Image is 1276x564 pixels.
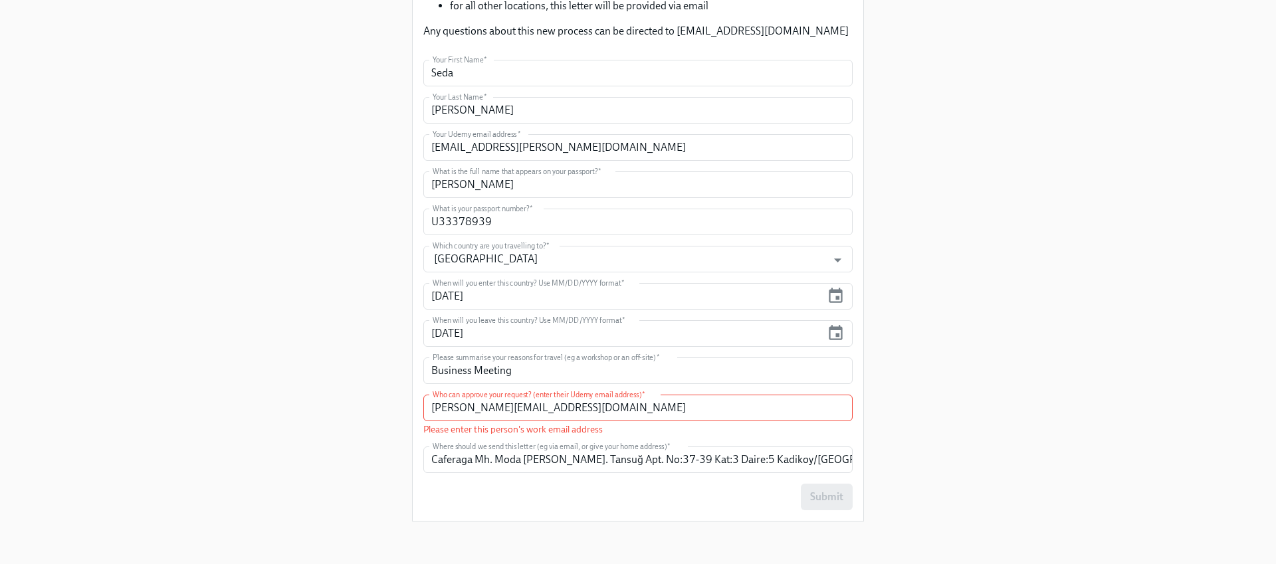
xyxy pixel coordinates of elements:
input: MM/DD/YYYY [423,320,821,347]
p: Any questions about this new process can be directed to [EMAIL_ADDRESS][DOMAIN_NAME] [423,24,853,39]
button: Open [827,250,848,270]
input: MM/DD/YYYY [423,283,821,310]
p: Please enter this person's work email address [423,423,853,436]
